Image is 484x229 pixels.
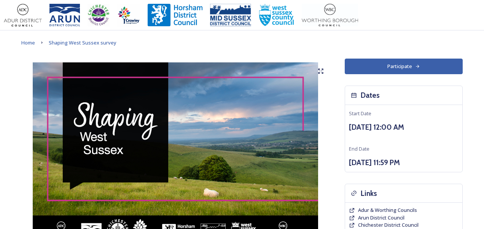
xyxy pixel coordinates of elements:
[349,157,459,168] h3: [DATE] 11:59 PM
[49,38,116,47] a: Shaping West Sussex survey
[49,39,116,46] span: Shaping West Sussex survey
[148,4,202,27] img: Horsham%20DC%20Logo.jpg
[88,4,110,27] img: CDC%20Logo%20-%20you%20may%20have%20a%20better%20version.jpg
[358,221,419,228] span: Chichester District Council
[259,4,295,27] img: WSCCPos-Spot-25mm.jpg
[361,90,380,101] h3: Dates
[345,59,463,74] button: Participate
[349,145,369,152] span: End Date
[358,214,404,221] a: Arun District Council
[358,207,417,213] span: Adur & Worthing Councils
[358,207,417,214] a: Adur & Worthing Councils
[361,188,377,199] h3: Links
[349,122,459,133] h3: [DATE] 12:00 AM
[49,4,80,27] img: Arun%20District%20Council%20logo%20blue%20CMYK.jpg
[21,38,35,47] a: Home
[210,4,251,27] img: 150ppimsdc%20logo%20blue.png
[358,221,419,229] a: Chichester District Council
[21,39,35,46] span: Home
[117,4,140,27] img: Crawley%20BC%20logo.jpg
[302,4,358,27] img: Worthing_Adur%20%281%29.jpg
[349,110,371,117] span: Start Date
[4,4,42,27] img: Adur%20logo%20%281%29.jpeg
